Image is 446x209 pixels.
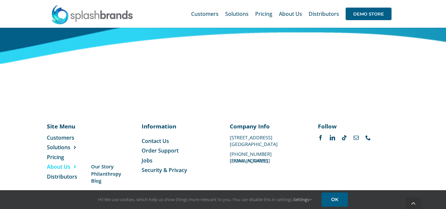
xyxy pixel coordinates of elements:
[365,135,371,140] a: phone
[47,173,94,180] a: Distributors
[330,135,335,140] a: linkedin
[279,11,302,17] span: About Us
[98,196,312,202] span: Hi! We use cookies, which help us show things more relevant to you. You can disable this in setti...
[346,8,392,20] span: DEMO STORE
[309,11,339,17] span: Distributors
[318,135,323,140] a: facebook
[91,163,114,170] span: Our Story
[342,135,347,140] a: tiktok
[142,122,216,130] p: Information
[255,11,272,17] span: Pricing
[309,3,339,24] a: Distributors
[51,5,133,24] img: SplashBrands.com Logo
[47,154,94,161] a: Pricing
[47,144,94,151] a: Solutions
[142,137,216,174] nav: Menu
[91,163,121,170] a: Our Story
[142,147,216,154] a: Order Support
[225,11,249,17] span: Solutions
[322,192,348,207] a: OK
[142,137,216,145] a: Contact Us
[47,163,94,170] a: About Us
[142,137,169,145] span: Contact Us
[47,122,94,130] p: Site Menu
[318,122,393,130] p: Follow
[354,135,359,140] a: mail
[47,134,74,141] span: Customers
[142,147,179,154] span: Order Support
[142,157,216,164] a: Jobs
[47,154,64,161] span: Pricing
[191,3,392,24] nav: Main Menu Sticky
[142,166,216,174] a: Security & Privacy
[91,170,121,177] a: Philanthropy
[346,3,392,24] a: DEMO STORE
[293,196,312,202] a: Settings
[47,134,94,180] nav: Menu
[47,144,70,151] span: Solutions
[47,134,94,141] a: Customers
[142,157,153,164] span: Jobs
[142,166,187,174] span: Security & Privacy
[91,177,121,184] a: Blog
[191,3,219,24] a: Customers
[191,11,219,17] span: Customers
[255,3,272,24] a: Pricing
[47,173,77,180] span: Distributors
[91,177,101,184] span: Blog
[230,122,304,130] p: Company Info
[47,163,70,170] span: About Us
